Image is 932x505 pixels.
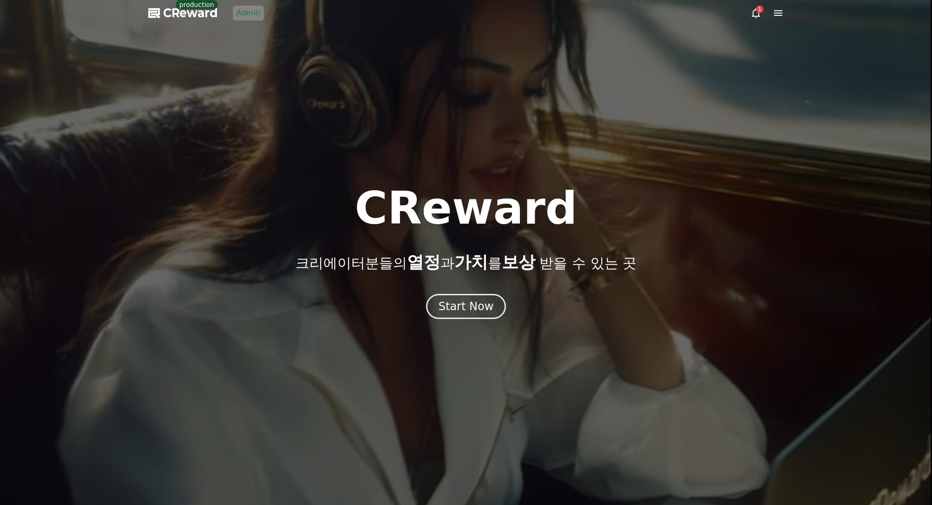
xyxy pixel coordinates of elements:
span: CReward [163,6,218,20]
a: CReward [148,6,218,20]
a: 1 [750,7,761,19]
span: 보상 [502,252,535,272]
span: Settings [138,309,160,316]
span: Messages [77,309,105,317]
a: Admin [233,6,264,20]
span: 열정 [407,252,440,272]
a: Home [3,295,61,318]
p: 크리에이터분들의 과 를 받을 수 있는 곳 [295,253,637,272]
a: Start Now [426,303,506,312]
span: Home [24,309,40,316]
div: Start Now [439,299,494,314]
a: Messages [61,295,120,318]
h1: CReward [354,186,577,231]
button: Start Now [426,294,506,319]
a: Settings [120,295,178,318]
div: 1 [756,6,763,13]
span: 가치 [454,252,488,272]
